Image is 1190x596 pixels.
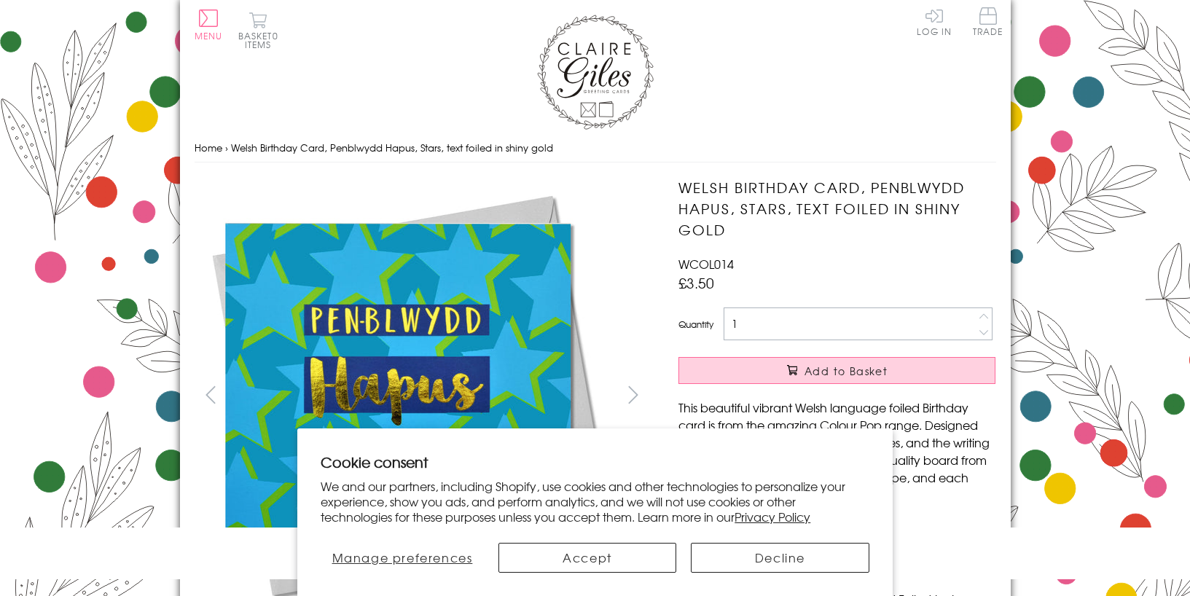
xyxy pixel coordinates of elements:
[321,543,483,573] button: Manage preferences
[195,29,223,42] span: Menu
[332,549,473,566] span: Manage preferences
[678,272,714,293] span: £3.50
[195,378,227,411] button: prev
[238,12,278,49] button: Basket0 items
[973,7,1003,39] a: Trade
[321,479,869,524] p: We and our partners, including Shopify, use cookies and other technologies to personalize your ex...
[678,177,995,240] h1: Welsh Birthday Card, Penblwydd Hapus, Stars, text foiled in shiny gold
[917,7,952,36] a: Log In
[498,543,677,573] button: Accept
[678,255,734,272] span: WCOL014
[195,133,996,163] nav: breadcrumbs
[973,7,1003,36] span: Trade
[616,378,649,411] button: next
[245,29,278,51] span: 0 items
[805,364,888,378] span: Add to Basket
[225,141,228,154] span: ›
[321,452,869,472] h2: Cookie consent
[537,15,654,130] img: Claire Giles Greetings Cards
[195,141,222,154] a: Home
[195,9,223,40] button: Menu
[231,141,553,154] span: Welsh Birthday Card, Penblwydd Hapus, Stars, text foiled in shiny gold
[691,543,869,573] button: Decline
[678,357,995,384] button: Add to Basket
[735,508,810,525] a: Privacy Policy
[678,399,995,503] p: This beautiful vibrant Welsh language foiled Birthday card is from the amazing Colour Pop range. ...
[678,318,713,331] label: Quantity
